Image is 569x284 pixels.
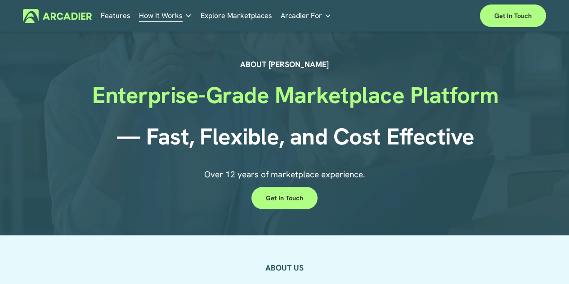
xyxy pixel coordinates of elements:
[240,59,329,69] strong: ABOUT [PERSON_NAME]
[139,9,192,23] a: folder dropdown
[480,5,546,27] a: Get in touch
[265,262,304,273] strong: ABOUT US
[139,9,183,22] span: How It Works
[251,187,318,209] a: Get in touch
[281,9,332,23] a: folder dropdown
[281,9,322,22] span: Arcadier For
[116,122,475,151] strong: — Fast, Flexible, and Cost Effective
[92,80,498,110] strong: Enterprise-Grade Marketplace Platform
[23,9,92,23] img: Arcadier
[201,9,272,23] a: Explore Marketplaces
[155,168,414,181] p: Over 12 years of marketplace experience.
[101,9,130,23] a: Features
